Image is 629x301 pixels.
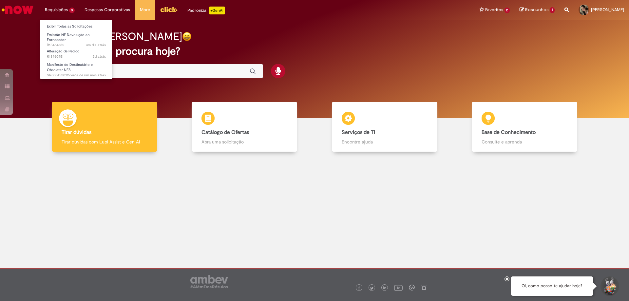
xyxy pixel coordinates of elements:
[370,287,373,290] img: logo_footer_twitter.png
[187,7,225,14] div: Padroniza
[62,139,147,145] p: Tirar dúvidas com Lupi Assist e Gen Ai
[394,283,403,292] img: logo_footer_youtube.png
[421,285,427,291] img: logo_footer_naosei.png
[591,7,624,12] span: [PERSON_NAME]
[93,54,106,59] span: 3d atrás
[62,129,91,136] b: Tirar dúvidas
[57,46,573,57] h2: O que você procura hoje?
[357,287,361,290] img: logo_footer_facebook.png
[40,61,112,75] a: Aberto SR000452032 : Manifesto do Destinatário e Obsoletar NFS
[600,276,619,296] button: Iniciar Conversa de Suporte
[201,129,249,136] b: Catálogo de Ofertas
[520,7,555,13] a: Rascunhos
[40,31,112,46] a: Aberto R13464685 : Emissão NF Devolução ao Fornecedor
[409,285,415,291] img: logo_footer_workplace.png
[45,7,68,13] span: Requisições
[209,7,225,14] p: +GenAi
[47,43,106,48] span: R13464685
[69,73,106,78] time: 23/07/2025 15:07:31
[40,20,112,80] ul: Requisições
[182,32,192,41] img: happy-face.png
[511,276,593,296] div: Oi, como posso te ajudar hoje?
[69,8,75,13] span: 3
[85,7,130,13] span: Despesas Corporativas
[69,73,106,78] span: cerca de um mês atrás
[140,7,150,13] span: More
[190,275,228,288] img: logo_footer_ambev_rotulo_gray.png
[342,129,375,136] b: Serviços de TI
[175,102,315,152] a: Catálogo de Ofertas Abra uma solicitação
[86,43,106,47] span: um dia atrás
[86,43,106,47] time: 30/08/2025 09:32:09
[201,139,287,145] p: Abra uma solicitação
[34,102,175,152] a: Tirar dúvidas Tirar dúvidas com Lupi Assist e Gen Ai
[57,31,182,42] h2: Bom dia, [PERSON_NAME]
[525,7,549,13] span: Rascunhos
[47,62,93,72] span: Manifesto do Destinatário e Obsoletar NFS
[482,139,567,145] p: Consulte e aprenda
[455,102,595,152] a: Base de Conhecimento Consulte e aprenda
[314,102,455,152] a: Serviços de TI Encontre ajuda
[485,7,503,13] span: Favoritos
[47,54,106,59] span: R13460451
[47,32,90,43] span: Emissão NF Devolução ao Fornecedor
[482,129,536,136] b: Base de Conhecimento
[383,286,387,290] img: logo_footer_linkedin.png
[40,48,112,60] a: Aberto R13460451 : Alteração de Pedido
[40,23,112,30] a: Exibir Todas as Solicitações
[47,49,80,54] span: Alteração de Pedido
[93,54,106,59] time: 29/08/2025 05:53:35
[550,7,555,13] span: 1
[47,73,106,78] span: SR000452032
[1,3,34,16] img: ServiceNow
[505,8,510,13] span: 2
[342,139,428,145] p: Encontre ajuda
[160,5,178,14] img: click_logo_yellow_360x200.png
